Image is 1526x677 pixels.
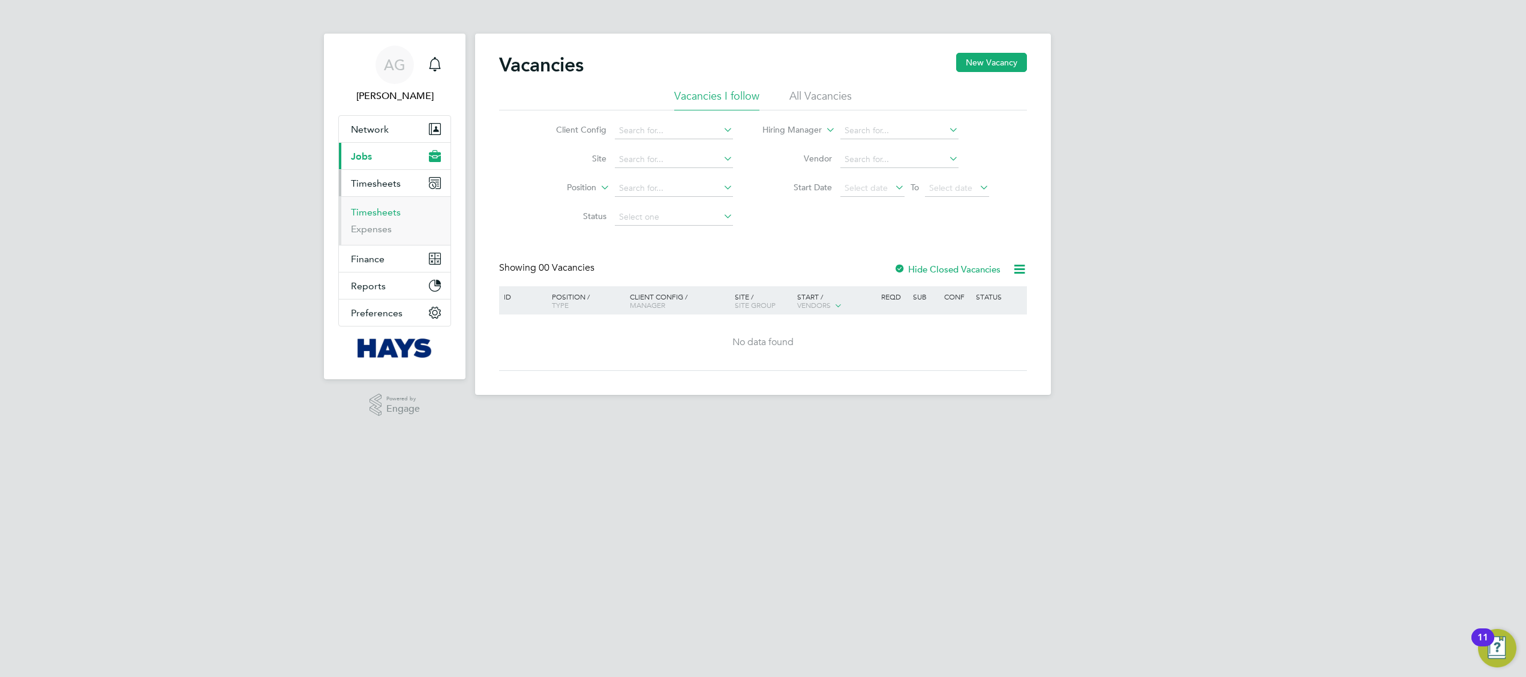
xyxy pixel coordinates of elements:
li: All Vacancies [789,89,852,110]
div: Start / [794,286,878,316]
div: ID [501,286,543,307]
input: Search for... [615,151,733,168]
span: Select date [929,182,972,193]
a: Expenses [351,223,392,235]
div: Site / [732,286,795,315]
div: Client Config / [627,286,732,315]
label: Vendor [763,153,832,164]
input: Search for... [840,151,959,168]
div: No data found [501,336,1025,349]
label: Site [537,153,606,164]
span: Vendors [797,300,831,310]
span: Type [552,300,569,310]
button: Network [339,116,450,142]
button: Timesheets [339,170,450,196]
button: Finance [339,245,450,272]
span: 00 Vacancies [539,262,594,274]
button: Preferences [339,299,450,326]
button: Open Resource Center, 11 new notifications [1478,629,1516,667]
span: To [907,179,923,195]
input: Search for... [615,122,733,139]
span: Preferences [351,307,402,319]
span: Powered by [386,394,420,404]
span: Jobs [351,151,372,162]
input: Search for... [615,180,733,197]
nav: Main navigation [324,34,465,379]
a: Timesheets [351,206,401,218]
div: Status [973,286,1025,307]
div: Position / [543,286,627,315]
span: Engage [386,404,420,414]
span: Select date [845,182,888,193]
label: Client Config [537,124,606,135]
button: New Vacancy [956,53,1027,72]
label: Hide Closed Vacancies [894,263,1001,275]
span: Manager [630,300,665,310]
div: Showing [499,262,597,274]
div: Timesheets [339,196,450,245]
label: Hiring Manager [753,124,822,136]
button: Jobs [339,143,450,169]
label: Position [527,182,596,194]
h2: Vacancies [499,53,584,77]
input: Select one [615,209,733,226]
input: Search for... [840,122,959,139]
span: Site Group [735,300,776,310]
label: Status [537,211,606,221]
span: Reports [351,280,386,292]
span: AG [384,57,405,73]
div: Conf [941,286,972,307]
img: hays-logo-retina.png [358,338,432,358]
li: Vacancies I follow [674,89,759,110]
a: Powered byEngage [370,394,420,417]
button: Reports [339,272,450,299]
span: Network [351,124,389,135]
a: AG[PERSON_NAME] [338,46,451,103]
div: Sub [910,286,941,307]
label: Start Date [763,182,832,193]
div: Reqd [878,286,909,307]
span: Finance [351,253,384,265]
span: Timesheets [351,178,401,189]
span: Alexander Glastonbury [338,89,451,103]
a: Go to home page [338,338,451,358]
div: 11 [1477,637,1488,653]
